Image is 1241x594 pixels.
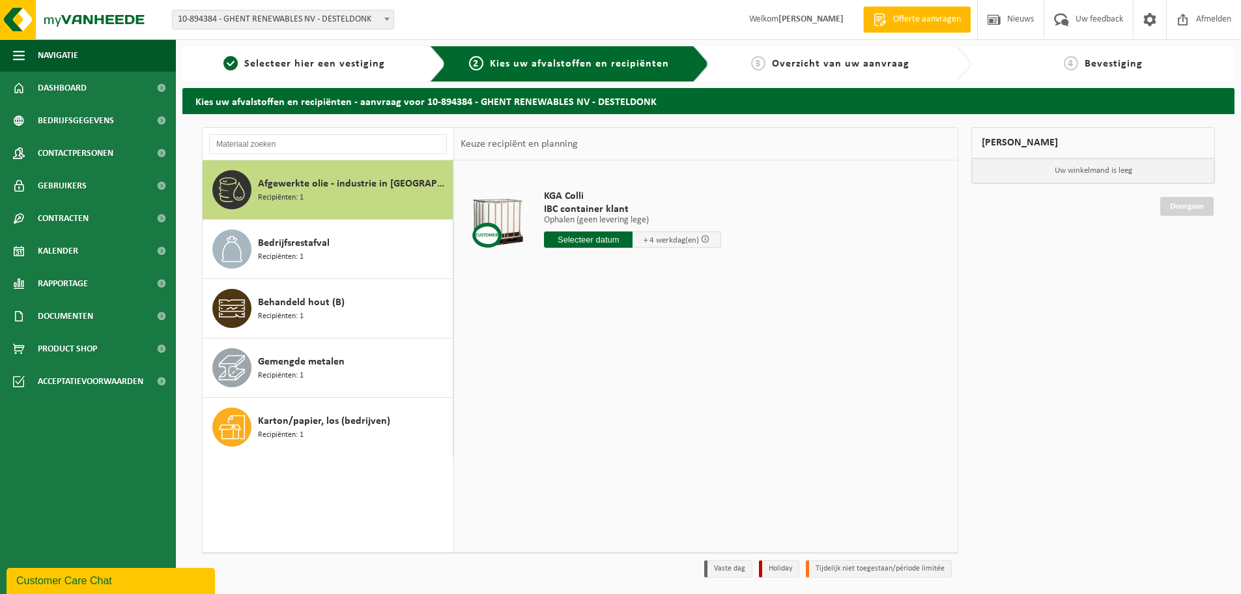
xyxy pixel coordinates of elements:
[172,10,394,29] span: 10-894384 - GHENT RENEWABLES NV - DESTELDONK
[38,333,97,365] span: Product Shop
[258,310,304,323] span: Recipiënten: 1
[759,560,799,578] li: Holiday
[38,104,114,137] span: Bedrijfsgegevens
[258,354,345,370] span: Gemengde metalen
[173,10,393,29] span: 10-894384 - GHENT RENEWABLES NV - DESTELDONK
[244,59,385,69] span: Selecteer hier een vestiging
[203,398,453,456] button: Karton/papier, los (bedrijven) Recipiënten: 1
[704,560,752,578] li: Vaste dag
[38,300,93,333] span: Documenten
[258,192,304,204] span: Recipiënten: 1
[38,202,89,235] span: Contracten
[38,365,143,398] span: Acceptatievoorwaarden
[772,59,909,69] span: Overzicht van uw aanvraag
[203,279,453,338] button: Behandeld hout (B) Recipiënten: 1
[1085,59,1143,69] span: Bevestiging
[7,565,218,594] iframe: chat widget
[258,429,304,441] span: Recipiënten: 1
[38,170,87,202] span: Gebruikers
[258,176,449,192] span: Afgewerkte olie - industrie in [GEOGRAPHIC_DATA]
[469,56,483,70] span: 2
[203,338,453,398] button: Gemengde metalen Recipiënten: 1
[203,160,453,220] button: Afgewerkte olie - industrie in [GEOGRAPHIC_DATA] Recipiënten: 1
[890,13,964,26] span: Offerte aanvragen
[38,235,78,267] span: Kalender
[544,216,721,225] p: Ophalen (geen levering lege)
[972,158,1214,183] p: Uw winkelmand is leeg
[778,14,844,24] strong: [PERSON_NAME]
[182,88,1234,113] h2: Kies uw afvalstoffen en recipiënten - aanvraag voor 10-894384 - GHENT RENEWABLES NV - DESTELDONK
[203,220,453,279] button: Bedrijfsrestafval Recipiënten: 1
[38,72,87,104] span: Dashboard
[544,190,721,203] span: KGA Colli
[223,56,238,70] span: 1
[38,39,78,72] span: Navigatie
[544,231,633,248] input: Selecteer datum
[644,236,699,245] span: + 4 werkdag(en)
[863,7,971,33] a: Offerte aanvragen
[751,56,765,70] span: 3
[258,370,304,382] span: Recipiënten: 1
[490,59,669,69] span: Kies uw afvalstoffen en recipiënten
[258,251,304,263] span: Recipiënten: 1
[209,134,447,154] input: Materiaal zoeken
[189,56,420,72] a: 1Selecteer hier een vestiging
[971,127,1215,158] div: [PERSON_NAME]
[38,267,88,300] span: Rapportage
[454,128,584,160] div: Keuze recipiënt en planning
[258,413,390,429] span: Karton/papier, los (bedrijven)
[1064,56,1078,70] span: 4
[258,235,330,251] span: Bedrijfsrestafval
[544,203,721,216] span: IBC container klant
[258,295,345,310] span: Behandeld hout (B)
[1160,197,1214,216] a: Doorgaan
[38,137,113,170] span: Contactpersonen
[806,560,952,578] li: Tijdelijk niet toegestaan/période limitée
